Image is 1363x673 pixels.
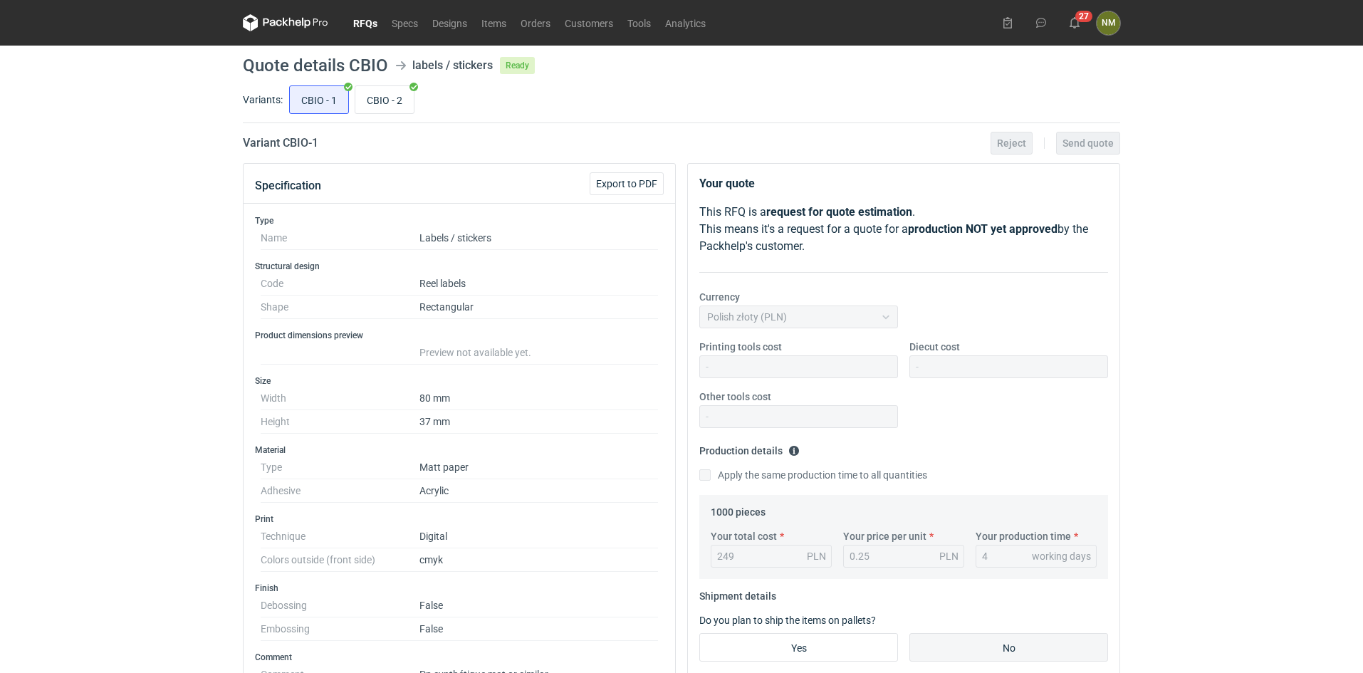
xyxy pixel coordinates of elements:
[419,410,658,434] dd: 37 mm
[255,583,664,594] h3: Finish
[255,215,664,226] h3: Type
[1062,138,1114,148] span: Send quote
[261,456,419,479] dt: Type
[261,479,419,503] dt: Adhesive
[590,172,664,195] button: Export to PDF
[412,57,493,74] div: labels / stickers
[255,330,664,341] h3: Product dimensions preview
[261,387,419,410] dt: Width
[711,501,766,518] legend: 1000 pieces
[699,340,782,354] label: Printing tools cost
[425,14,474,31] a: Designs
[261,525,419,548] dt: Technique
[699,439,800,457] legend: Production details
[1063,11,1086,34] button: 27
[1097,11,1120,35] button: NM
[419,479,658,503] dd: Acrylic
[699,204,1108,255] p: This RFQ is a . This means it's a request for a quote for a by the Packhelp's customer.
[419,296,658,319] dd: Rectangular
[620,14,658,31] a: Tools
[419,387,658,410] dd: 80 mm
[261,617,419,641] dt: Embossing
[419,347,531,358] span: Preview not available yet.
[513,14,558,31] a: Orders
[658,14,713,31] a: Analytics
[843,529,926,543] label: Your price per unit
[289,85,349,114] label: CBIO - 1
[1097,11,1120,35] div: Natalia Mrozek
[699,177,755,190] strong: Your quote
[500,57,535,74] span: Ready
[261,272,419,296] dt: Code
[419,617,658,641] dd: False
[997,138,1026,148] span: Reject
[596,179,657,189] span: Export to PDF
[711,529,777,543] label: Your total cost
[699,468,927,482] label: Apply the same production time to all quantities
[1056,132,1120,155] button: Send quote
[255,444,664,456] h3: Material
[699,615,876,626] label: Do you plan to ship the items on pallets?
[419,548,658,572] dd: cmyk
[474,14,513,31] a: Items
[346,14,385,31] a: RFQs
[699,290,740,304] label: Currency
[991,132,1033,155] button: Reject
[261,594,419,617] dt: Debossing
[1032,549,1091,563] div: working days
[243,14,328,31] svg: Packhelp Pro
[261,548,419,572] dt: Colors outside (front side)
[419,594,658,617] dd: False
[243,93,283,107] label: Variants:
[976,529,1071,543] label: Your production time
[699,585,776,602] legend: Shipment details
[419,525,658,548] dd: Digital
[255,261,664,272] h3: Structural design
[807,549,826,563] div: PLN
[261,410,419,434] dt: Height
[419,272,658,296] dd: Reel labels
[243,57,388,74] h1: Quote details CBIO
[261,296,419,319] dt: Shape
[766,205,912,219] strong: request for quote estimation
[255,652,664,663] h3: Comment
[261,226,419,250] dt: Name
[908,222,1057,236] strong: production NOT yet approved
[255,169,321,203] button: Specification
[419,226,658,250] dd: Labels / stickers
[699,390,771,404] label: Other tools cost
[385,14,425,31] a: Specs
[255,375,664,387] h3: Size
[355,85,414,114] label: CBIO - 2
[243,135,318,152] h2: Variant CBIO - 1
[909,340,960,354] label: Diecut cost
[255,513,664,525] h3: Print
[939,549,959,563] div: PLN
[419,456,658,479] dd: Matt paper
[558,14,620,31] a: Customers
